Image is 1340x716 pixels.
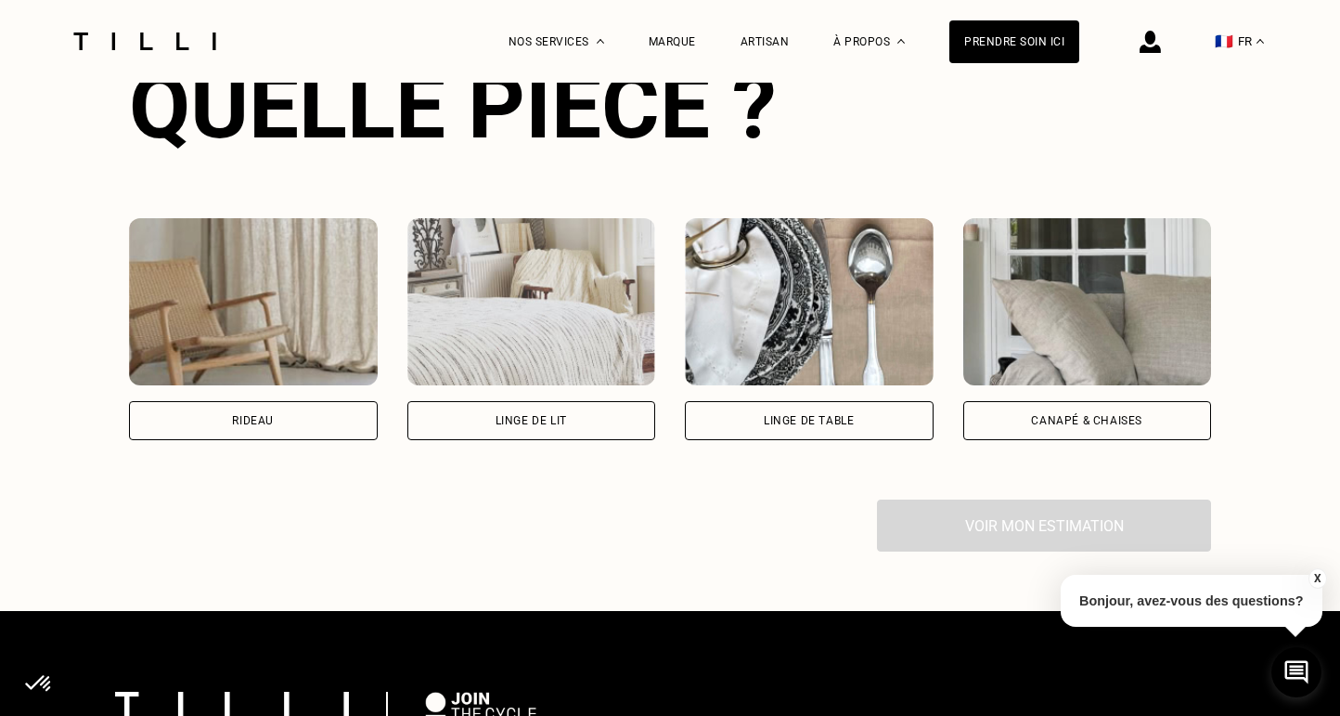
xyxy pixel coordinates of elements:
img: Logo du service de couturière Tilli [67,33,223,50]
img: Tilli retouche votre Linge de lit [407,218,656,385]
div: Canapé & chaises [1031,415,1142,426]
a: Artisan [741,35,790,48]
div: Rideau [232,415,274,426]
div: Linge de lit [496,415,567,426]
img: menu déroulant [1256,39,1264,44]
img: Tilli retouche votre Canapé & chaises [963,218,1212,385]
a: Marque [649,35,696,48]
img: Menu déroulant [597,39,604,44]
div: Linge de table [764,415,854,426]
span: 🇫🇷 [1215,33,1233,50]
p: Bonjour, avez-vous des questions? [1061,575,1322,627]
button: X [1308,568,1326,589]
a: Prendre soin ici [949,20,1079,63]
img: Menu déroulant à propos [897,39,905,44]
div: Quelle pièce ? [129,55,1211,159]
img: icône connexion [1140,31,1161,53]
img: Tilli retouche votre Linge de table [685,218,934,385]
img: Tilli retouche votre Rideau [129,218,378,385]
